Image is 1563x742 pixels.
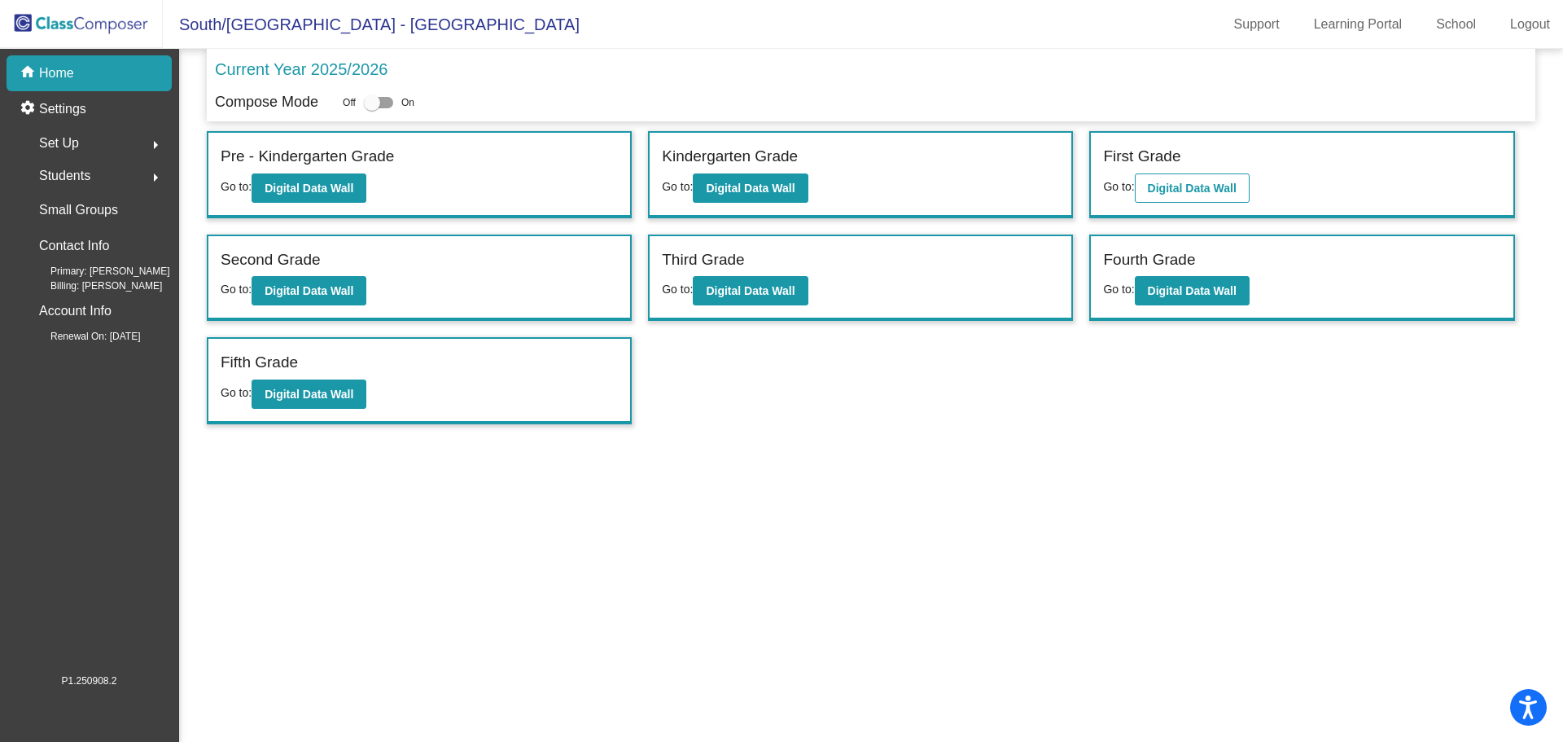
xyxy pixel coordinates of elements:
[221,145,394,169] label: Pre - Kindergarten Grade
[265,284,353,297] b: Digital Data Wall
[1148,182,1237,195] b: Digital Data Wall
[343,95,356,110] span: Off
[1103,145,1180,169] label: First Grade
[39,199,118,222] p: Small Groups
[215,57,387,81] p: Current Year 2025/2026
[221,283,252,296] span: Go to:
[39,64,74,83] p: Home
[1423,11,1489,37] a: School
[20,64,39,83] mat-icon: home
[662,248,744,272] label: Third Grade
[1103,283,1134,296] span: Go to:
[215,91,318,113] p: Compose Mode
[1148,284,1237,297] b: Digital Data Wall
[221,351,298,375] label: Fifth Grade
[706,284,795,297] b: Digital Data Wall
[39,235,109,257] p: Contact Info
[693,173,808,203] button: Digital Data Wall
[146,135,165,155] mat-icon: arrow_right
[146,168,165,187] mat-icon: arrow_right
[265,182,353,195] b: Digital Data Wall
[39,132,79,155] span: Set Up
[221,248,321,272] label: Second Grade
[252,380,366,409] button: Digital Data Wall
[1135,173,1250,203] button: Digital Data Wall
[1221,11,1293,37] a: Support
[252,276,366,305] button: Digital Data Wall
[662,145,798,169] label: Kindergarten Grade
[706,182,795,195] b: Digital Data Wall
[24,264,170,279] span: Primary: [PERSON_NAME]
[39,99,86,119] p: Settings
[1103,180,1134,193] span: Go to:
[1301,11,1416,37] a: Learning Portal
[1135,276,1250,305] button: Digital Data Wall
[662,180,693,193] span: Go to:
[1103,248,1195,272] label: Fourth Grade
[221,386,252,399] span: Go to:
[693,276,808,305] button: Digital Data Wall
[163,11,580,37] span: South/[GEOGRAPHIC_DATA] - [GEOGRAPHIC_DATA]
[401,95,414,110] span: On
[24,279,162,293] span: Billing: [PERSON_NAME]
[662,283,693,296] span: Go to:
[1497,11,1563,37] a: Logout
[265,388,353,401] b: Digital Data Wall
[39,300,112,323] p: Account Info
[252,173,366,203] button: Digital Data Wall
[20,99,39,119] mat-icon: settings
[39,165,90,187] span: Students
[221,180,252,193] span: Go to:
[24,329,140,344] span: Renewal On: [DATE]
